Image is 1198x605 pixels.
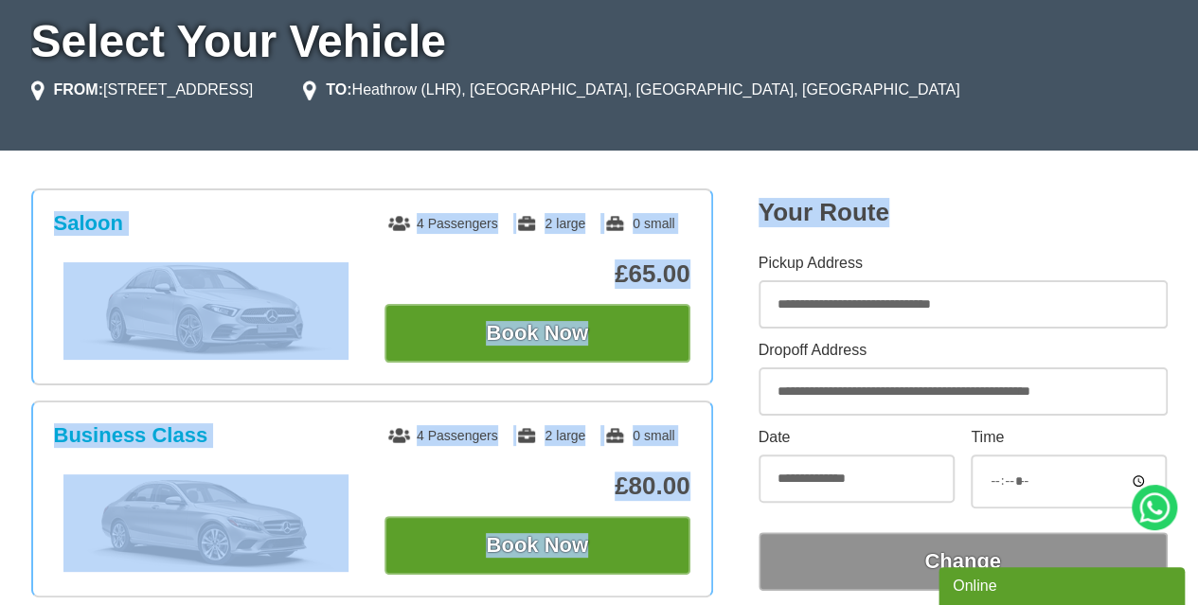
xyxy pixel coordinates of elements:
[31,19,1168,64] h1: Select Your Vehicle
[54,211,123,236] h3: Saloon
[63,262,349,357] img: Saloon
[384,472,690,501] p: £80.00
[759,256,1168,271] label: Pickup Address
[384,259,690,289] p: £65.00
[31,79,254,101] li: [STREET_ADDRESS]
[384,304,690,363] button: Book Now
[759,532,1168,591] button: Change
[939,563,1189,605] iframe: chat widget
[388,428,498,443] span: 4 Passengers
[384,516,690,575] button: Book Now
[971,430,1167,445] label: Time
[759,430,955,445] label: Date
[759,198,1168,227] h2: Your Route
[63,474,349,569] img: Business Class
[326,81,351,98] strong: TO:
[604,428,674,443] span: 0 small
[516,428,585,443] span: 2 large
[388,216,498,231] span: 4 Passengers
[604,216,674,231] span: 0 small
[54,423,208,448] h3: Business Class
[759,343,1168,358] label: Dropoff Address
[303,79,959,101] li: Heathrow (LHR), [GEOGRAPHIC_DATA], [GEOGRAPHIC_DATA], [GEOGRAPHIC_DATA]
[54,81,103,98] strong: FROM:
[516,216,585,231] span: 2 large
